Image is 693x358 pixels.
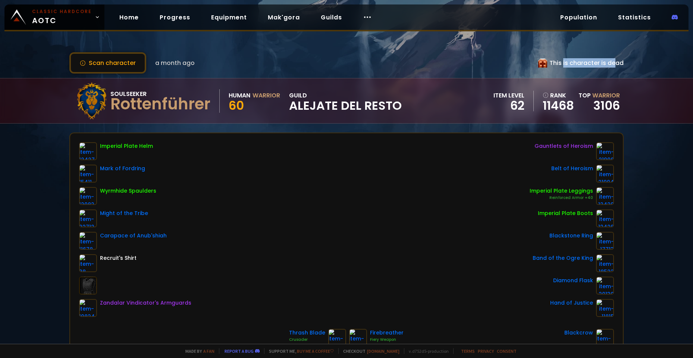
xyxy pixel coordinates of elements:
div: Blackstone Ring [549,232,593,240]
img: item-19824 [79,299,97,317]
div: Rottenführer [110,99,210,110]
div: Mark of Fordring [100,165,145,172]
div: Blackcrow [564,329,593,337]
a: Equipment [205,10,253,25]
div: Warrior [253,91,280,100]
img: item-10797 [349,329,367,347]
span: 60 [229,97,244,114]
span: AOTC [32,8,92,26]
small: Classic Hardcore [32,8,92,15]
a: Buy me a coffee [297,348,334,354]
div: Diamond Flask [553,277,593,284]
div: item level [493,91,524,100]
div: rank [543,91,574,100]
img: item-11678 [79,232,97,250]
img: item-12429 [596,187,614,205]
a: Population [554,10,603,25]
div: Gauntlets of Heroism [534,142,593,150]
span: v. d752d5 - production [404,348,449,354]
div: 62 [493,100,524,111]
div: Crusader [289,337,325,343]
img: item-12651 [596,329,614,347]
a: Classic HardcoreAOTC [4,4,104,30]
div: Imperial Plate Helm [100,142,153,150]
a: 11468 [543,100,574,111]
div: Band of the Ogre King [533,254,593,262]
span: Checkout [338,348,399,354]
span: Warrior [592,91,620,100]
div: Reinforced Armor +40 [530,195,593,201]
img: item-21998 [596,142,614,160]
div: Carapace of Anub'shiah [100,232,167,240]
span: Support me, [264,348,334,354]
a: Report a bug [225,348,254,354]
img: item-38 [79,254,97,272]
img: item-22712 [79,209,97,227]
div: Hand of Justice [550,299,593,307]
div: Human [229,91,250,100]
img: item-17705 [328,329,346,347]
div: Wyrmhide Spaulders [100,187,156,195]
span: Made by [181,348,214,354]
div: Firebreather [370,329,404,337]
img: item-12082 [79,187,97,205]
a: Mak'gora [262,10,306,25]
div: guild [289,91,402,111]
div: This is character is dead [538,58,624,68]
a: Consent [497,348,517,354]
a: Progress [154,10,196,25]
img: item-21994 [596,165,614,183]
a: a fan [203,348,214,354]
a: 3106 [593,97,620,114]
div: Belt of Heroism [551,165,593,172]
span: ALEJATE DEL RESTO [289,100,402,111]
a: Statistics [612,10,657,25]
div: Might of the Tribe [100,209,148,217]
img: item-15411 [79,165,97,183]
div: Recruit's Shirt [100,254,137,262]
img: item-12427 [79,142,97,160]
div: Thrash Blade [289,329,325,337]
div: Soulseeker [110,89,210,99]
a: [DOMAIN_NAME] [367,348,399,354]
div: Top [578,91,620,100]
span: a month ago [155,58,195,68]
div: Imperial Plate Boots [538,209,593,217]
img: item-11815 [596,299,614,317]
div: Fiery Weapon [370,337,404,343]
img: item-20130 [596,277,614,295]
div: Zandalar Vindicator's Armguards [100,299,191,307]
a: Privacy [478,348,494,354]
img: item-18522 [596,254,614,272]
img: item-17713 [596,232,614,250]
a: Terms [461,348,475,354]
a: Home [113,10,145,25]
img: item-12426 [596,209,614,227]
div: Imperial Plate Leggings [530,187,593,195]
a: Guilds [315,10,348,25]
button: Scan character [69,52,146,74]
